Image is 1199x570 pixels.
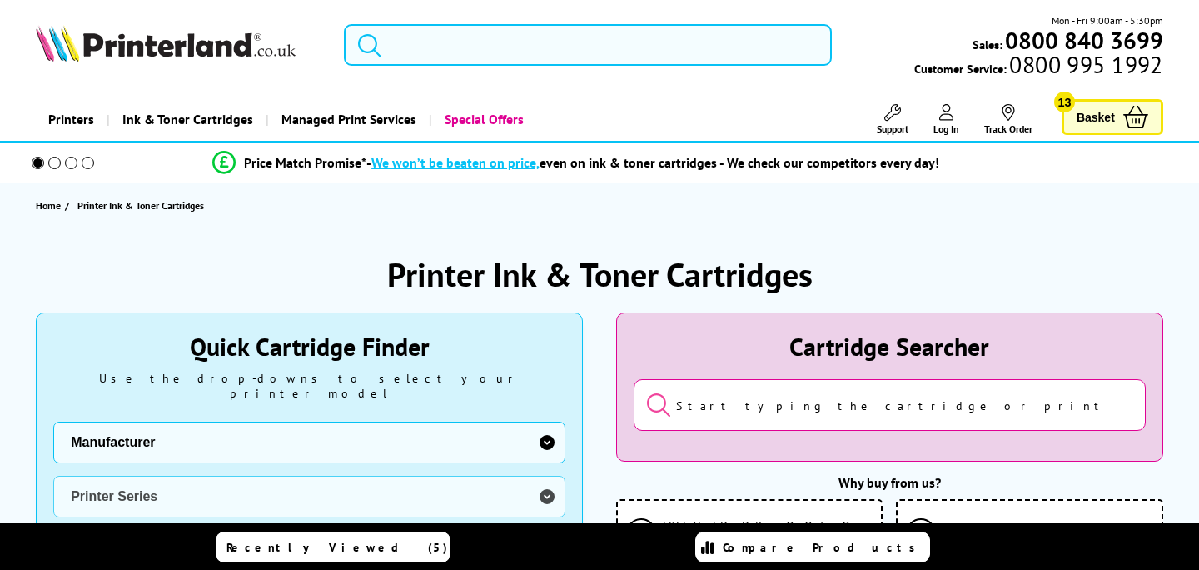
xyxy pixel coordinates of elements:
span: Mon - Fri 9:00am - 5:30pm [1052,12,1163,28]
a: 0800 840 3699 [1002,32,1163,48]
span: Compare Products [723,540,924,555]
span: Recently Viewed (5) [226,540,448,555]
span: FREE Next Day Delivery On Orders Over £125 ex VAT* [663,517,873,549]
span: Basket [1077,106,1115,128]
span: Customer Service: [914,57,1162,77]
div: - even on ink & toner cartridges - We check our competitors every day! [366,154,939,171]
a: Home [36,197,65,214]
span: 0800 995 1992 [1007,57,1162,72]
a: Compare Products [695,532,930,562]
a: Basket 13 [1062,99,1163,135]
input: Start typing the cartridge or printer's name... [634,379,1146,431]
a: Track Order [984,104,1032,135]
a: Printers [36,98,107,141]
a: Ink & Toner Cartridges [107,98,266,141]
a: Managed Print Services [266,98,429,141]
div: Cartridge Searcher [634,330,1146,362]
div: Quick Cartridge Finder [53,330,565,362]
h1: Printer Ink & Toner Cartridges [387,252,813,296]
span: Log In [933,122,959,135]
img: Printerland Logo [36,25,296,62]
li: modal_Promise [8,148,1143,177]
div: Why buy from us? [616,474,1163,491]
div: Use the drop-downs to select your printer model [53,371,565,401]
a: Recently Viewed (5) [216,532,450,562]
span: Printer Ink & Toner Cartridges [77,199,204,212]
a: Support [877,104,908,135]
span: Ink & Toner Cartridges [122,98,253,141]
a: Printerland Logo [36,25,323,65]
span: 13 [1054,92,1075,112]
span: Sales: [973,37,1002,52]
span: Price Match Promise* [244,154,366,171]
span: We won’t be beaten on price, [371,154,540,171]
a: Log In [933,104,959,135]
a: Special Offers [429,98,536,141]
span: Support [877,122,908,135]
b: 0800 840 3699 [1005,25,1163,56]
